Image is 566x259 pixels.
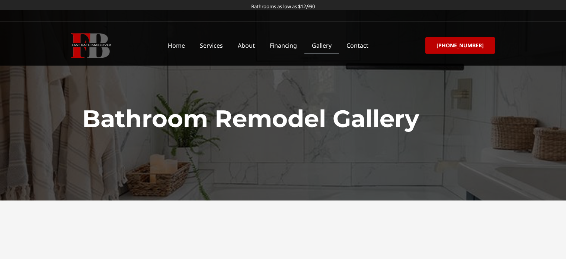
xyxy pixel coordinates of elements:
a: About [230,37,262,54]
a: Home [160,37,192,54]
a: Services [192,37,230,54]
a: Contact [339,37,376,54]
a: Financing [262,37,304,54]
a: Gallery [304,37,339,54]
span: [PHONE_NUMBER] [437,43,484,48]
h1: Bathroom Remodel Gallery [82,102,484,136]
img: Fast Bath Makeover icon [71,33,111,58]
a: [PHONE_NUMBER] [425,37,495,54]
